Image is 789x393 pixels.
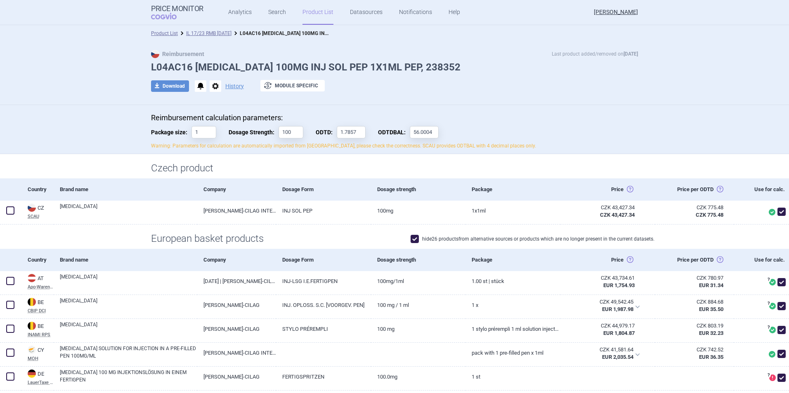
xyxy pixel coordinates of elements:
div: Country [21,249,54,271]
div: Dosage Form [276,178,371,201]
span: ? [766,301,771,306]
a: [MEDICAL_DATA] [60,297,197,312]
strong: EUR 35.50 [699,306,723,312]
div: Company [197,178,276,201]
div: Price per ODTD [655,249,734,271]
a: Product List [151,30,178,36]
strong: L04AC16 [MEDICAL_DATA] 100MG INJ SOL PEP 1X1ML PEP, 238352 [240,29,396,37]
span: Obvyklá Denní Terapeutická Dávka [316,126,337,138]
a: [MEDICAL_DATA] [60,273,197,288]
input: ODTDBAL: [410,126,439,138]
span: Dosage Strength: [229,126,279,138]
abbr: Apo-Warenv.I [28,285,54,289]
a: STYLO PRÉREMPLI [276,319,371,339]
a: 1X1ML [465,201,560,221]
img: Austria [28,274,36,282]
abbr: SP-CAU-010 Kypr [566,346,633,361]
label: hide 26 products from alternative sources or products which are no longer present in the current ... [411,235,654,243]
img: Belgium [28,298,36,306]
div: CZK 803.19 [661,322,723,330]
a: 100 mg [371,319,465,339]
div: CZK 43,427.34 [567,204,635,211]
strong: EUR 31.34 [699,282,723,288]
a: 1 St [465,367,560,387]
strong: EUR 1,987.98 [602,306,633,312]
a: ATATApo-Warenv.I [21,273,54,289]
input: ODTD: [337,126,366,138]
strong: [DATE] [624,51,638,57]
h1: Czech product [151,162,638,174]
a: INJ-LSG I.E.FERTIGPEN [276,271,371,291]
abbr: CBIP DCI [28,309,54,313]
a: [MEDICAL_DATA] [60,203,197,218]
p: Reimbursement calculation parameters: [151,113,638,122]
a: [PERSON_NAME]-CILAG INTERNATIONAL NV [197,343,276,363]
img: Germany [28,370,36,378]
a: CZCZSCAU [21,203,54,219]
div: Country [21,178,54,201]
div: Dosage strength [371,249,465,271]
a: CZK 780.97EUR 31.34 [655,271,734,292]
div: CY [28,346,54,355]
div: CZK 49,542.45 [566,298,633,306]
div: Brand name [54,249,197,271]
div: CZK 742.52 [661,346,723,353]
img: Cyprus [28,346,36,354]
div: CZK 41,581.64EUR 2,035.54 [560,343,645,367]
abbr: Česko ex-factory [567,204,635,219]
strong: EUR 2,035.54 [602,354,633,360]
a: 100MG [371,201,465,221]
span: ? [766,373,771,378]
a: INJ SOL PEP [276,201,371,221]
a: FERTIGSPRITZEN [276,367,371,387]
a: [MEDICAL_DATA] 100 MG INJEKTIONSLÖSUNG IN EINEM FERTIGPEN [60,369,197,384]
a: 100 mg / 1 ml [371,295,465,315]
div: Price per ODTD [655,178,734,201]
a: Price MonitorCOGVIO [151,5,203,20]
div: CZ [28,204,54,213]
div: CZK 43,734.61 [567,274,635,282]
input: Package size: [191,126,216,138]
a: 1 x [465,295,560,315]
strong: EUR 32.23 [699,330,723,336]
h1: European basket products [151,233,638,245]
p: Warning: Parameters for calculation are automatically imported from [GEOGRAPHIC_DATA], please che... [151,143,638,150]
a: CYCYMOH [21,345,54,361]
div: Company [197,249,276,271]
div: Use for calc. [734,249,789,271]
div: Brand name [54,178,197,201]
div: CZK 884.68 [661,298,723,306]
abbr: INAMI RPS [28,332,54,337]
button: History [225,83,244,89]
img: Czech Republic [28,204,36,212]
a: 100.0mg [371,367,465,387]
a: BEBEINAMI RPS [21,321,54,337]
abbr: LauerTaxe CGM [28,380,54,385]
abbr: MOH [28,356,54,361]
div: BE [28,322,54,331]
a: DEDELauerTaxe CGM [21,369,54,385]
span: COGVIO [151,13,188,19]
a: CZK 742.52EUR 36.35 [655,343,734,364]
button: Module specific [260,80,325,91]
a: PACK WITH 1 PRE-FILLED PEN X 1ML [465,343,560,363]
a: CZK 775.48CZK 775.48 [655,201,734,222]
div: Package [465,249,560,271]
span: Obvyklá Denní Terapeutická Dávka Balení [378,126,410,138]
a: 1 stylo prérempli 1 mL solution injectable, 100 mg [465,319,560,339]
div: AT [28,274,54,283]
div: Package [465,178,560,201]
div: Use for calc. [734,178,789,201]
li: L04AC16 TREMFYA 100MG INJ SOL PEP 1X1ML PEP, 238352 [232,29,331,37]
div: Price [560,178,655,201]
a: [PERSON_NAME]-CILAG [197,367,276,387]
a: 1.00 ST | Stück [465,271,560,291]
p: Last product added/removed on [552,50,638,58]
a: BEBECBIP DCI [21,297,54,313]
div: CZK 49,542.45EUR 1,987.98 [560,295,645,319]
div: BE [28,298,54,307]
div: Dosage Form [276,249,371,271]
a: [PERSON_NAME]-CILAG [197,319,276,339]
div: CZK 775.48 [661,204,723,211]
div: CZK 44,979.17 [567,322,635,330]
